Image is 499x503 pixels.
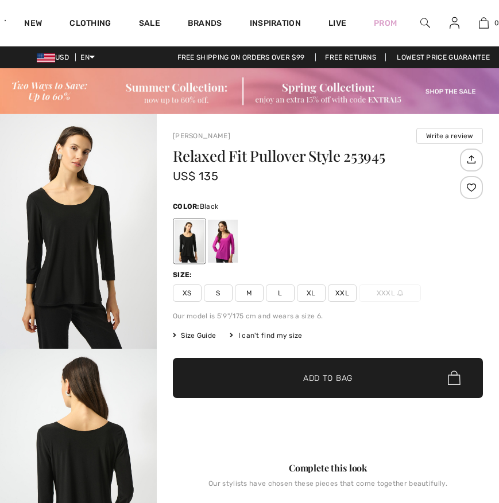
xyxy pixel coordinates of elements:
a: Sign In [440,16,469,30]
a: 0 [470,16,498,30]
a: Prom [374,17,397,29]
span: XXXL [359,284,421,302]
a: New [24,18,42,30]
img: Bag.svg [448,371,461,385]
span: XL [297,284,326,302]
div: Our model is 5'9"/175 cm and wears a size 6. [173,311,483,321]
span: L [266,284,295,302]
span: USD [37,53,74,61]
img: My Bag [479,16,489,30]
div: Black [175,220,204,263]
div: Cosmos [208,220,238,263]
span: S [204,284,233,302]
div: I can't find my size [230,330,302,341]
img: 1ère Avenue [5,9,6,32]
span: XS [173,284,202,302]
a: Free shipping on orders over $99 [168,53,314,61]
span: Color: [173,202,200,210]
span: US$ 135 [173,169,218,183]
div: Our stylists have chosen these pieces that come together beautifully. [173,479,483,497]
a: Clothing [69,18,111,30]
span: Inspiration [250,18,301,30]
span: Size Guide [173,330,216,341]
img: Share [462,150,481,169]
span: EN [80,53,95,61]
button: Add to Bag [173,358,483,398]
a: Lowest Price Guarantee [388,53,499,61]
span: 0 [494,18,499,28]
span: M [235,284,264,302]
span: XXL [328,284,357,302]
button: Write a review [416,128,483,144]
div: Size: [173,270,195,280]
a: Free Returns [315,53,386,61]
a: Live [328,17,346,29]
h1: Relaxed Fit Pullover Style 253945 [173,149,457,163]
img: US Dollar [37,53,55,63]
div: Complete this look [173,461,483,475]
span: Black [200,202,219,210]
a: [PERSON_NAME] [173,132,230,140]
span: Add to Bag [303,372,353,384]
a: Brands [188,18,222,30]
img: My Info [450,16,459,30]
a: Sale [139,18,160,30]
img: ring-m.svg [397,290,403,296]
img: search the website [420,16,430,30]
